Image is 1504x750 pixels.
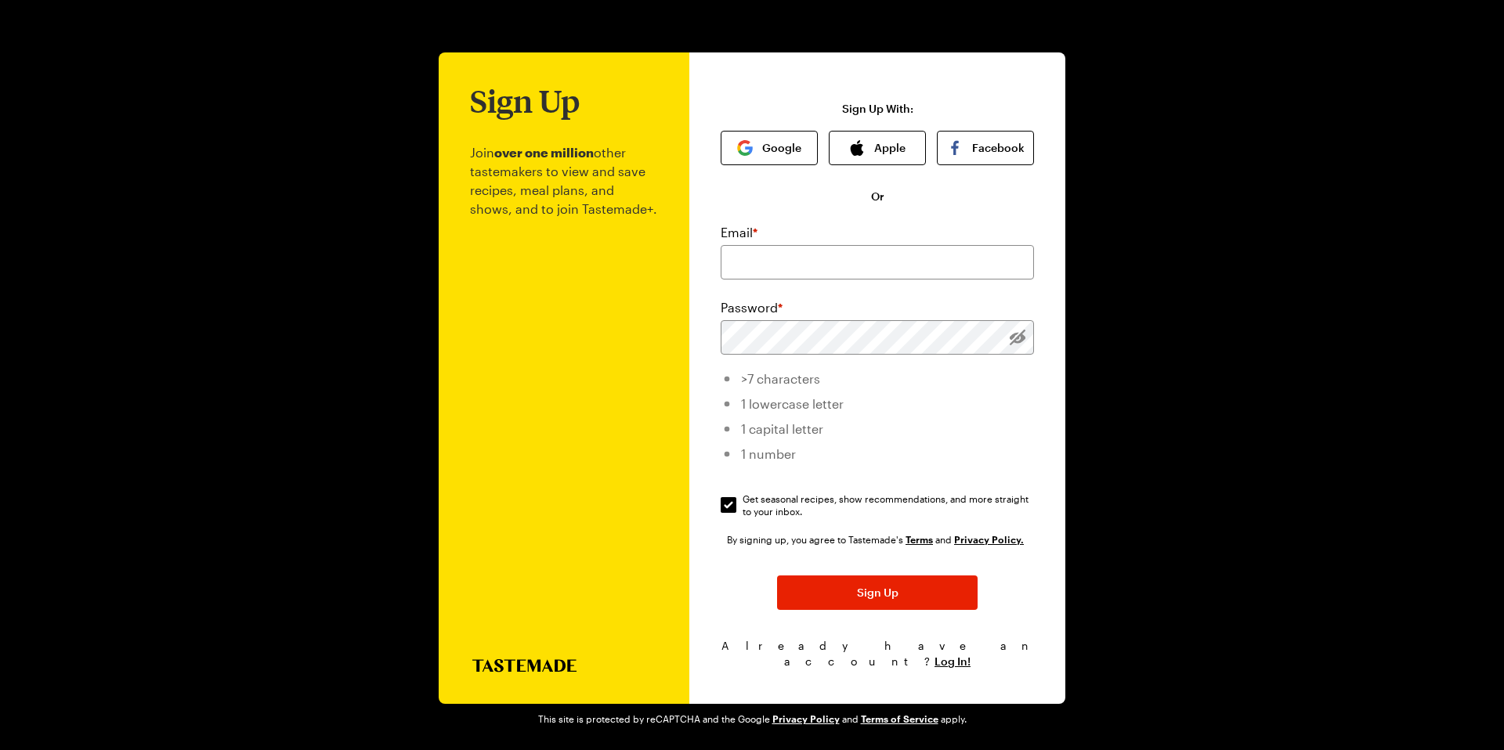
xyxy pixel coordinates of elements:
span: >7 characters [741,371,820,386]
p: Sign Up With: [842,103,913,115]
span: Already have an account? [721,639,1034,668]
span: Sign Up [857,585,898,600]
div: By signing up, you agree to Tastemade's and [727,532,1028,547]
label: Email [721,223,757,242]
a: Tastemade Terms of Service [906,532,933,546]
span: 1 number [741,446,796,461]
span: Get seasonal recipes, show recommendations, and more straight to your inbox. [743,492,1036,517]
h1: Sign Up [470,84,580,118]
label: Password [721,298,783,317]
span: Or [871,189,884,204]
a: Go to Tastemade Homepage [698,25,807,44]
span: 1 lowercase letter [741,396,844,411]
div: This site is protected by reCAPTCHA and the Google and apply. [538,712,967,725]
button: Apple [829,131,926,165]
b: over one million [494,145,594,160]
button: Facebook [937,131,1034,165]
button: Google [721,131,818,165]
button: Log In! [935,654,971,669]
span: 1 capital letter [741,421,823,436]
a: Tastemade Privacy Policy [954,532,1024,546]
a: Google Privacy Policy [772,712,840,725]
img: tastemade [698,26,807,39]
button: Sign Up [777,575,978,610]
a: Google Terms of Service [861,712,938,725]
p: Join other tastemakers to view and save recipes, meal plans, and shows, and to join Tastemade+. [470,118,658,659]
input: Get seasonal recipes, show recommendations, and more straight to your inbox. [721,497,736,513]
